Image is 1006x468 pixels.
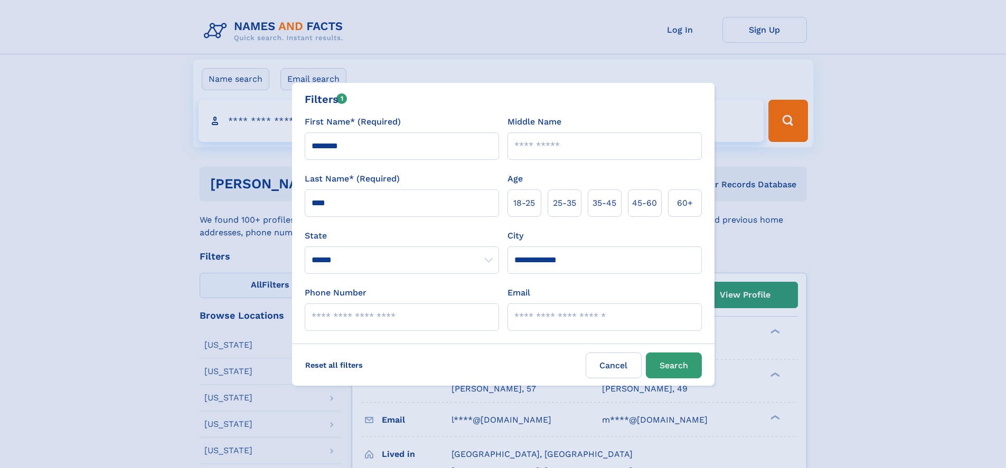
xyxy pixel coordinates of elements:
div: Filters [305,91,347,107]
label: First Name* (Required) [305,116,401,128]
label: Email [507,286,530,299]
label: City [507,230,523,242]
span: 18‑25 [513,197,535,209]
button: Search [646,352,702,378]
span: 35‑45 [593,197,616,209]
label: Reset all filters [298,352,370,378]
span: 45‑60 [632,197,657,209]
span: 60+ [677,197,693,209]
label: State [305,230,499,242]
span: 25‑35 [553,197,576,209]
label: Cancel [586,352,642,378]
label: Phone Number [305,286,366,299]
label: Middle Name [507,116,561,128]
label: Age [507,173,523,185]
label: Last Name* (Required) [305,173,400,185]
